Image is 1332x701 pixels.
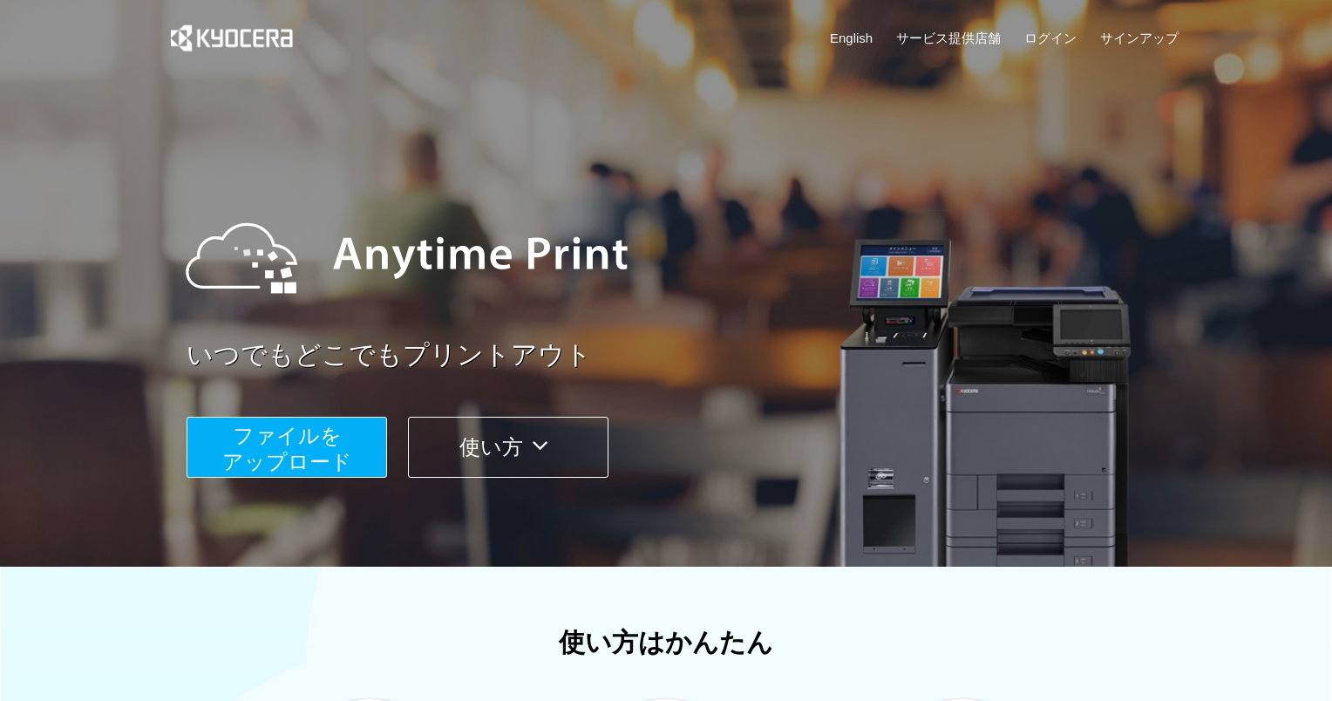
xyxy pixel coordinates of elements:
button: ファイルを​​アップロード [187,417,387,478]
a: English [830,29,873,47]
a: いつでもどこでもプリントアウト [187,337,1189,374]
a: サービス提供店舗 [896,29,1001,47]
a: ログイン [1024,29,1077,47]
span: ファイルを ​​アップロード [222,424,352,473]
button: 使い方 [408,417,608,478]
a: サインアップ [1100,29,1179,47]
